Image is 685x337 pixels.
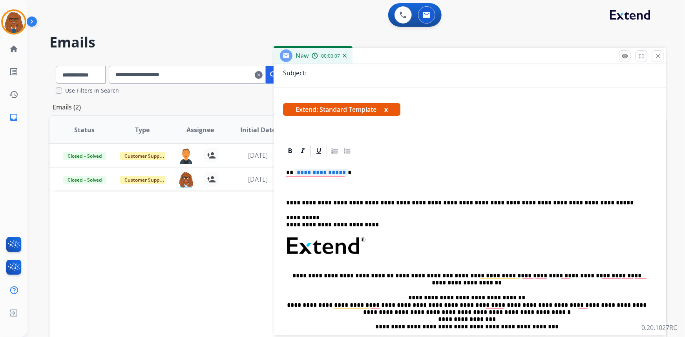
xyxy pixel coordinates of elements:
p: 0.20.1027RC [641,323,677,332]
span: Extend: Standard Template [283,103,400,116]
span: Closed – Solved [63,152,106,160]
div: Bullet List [342,145,353,157]
img: agent-avatar [178,171,194,188]
mat-icon: list_alt [9,67,18,77]
span: [DATE] [248,175,268,184]
div: Ordered List [329,145,341,157]
span: Assignee [186,125,214,135]
span: Closed – Solved [63,176,106,184]
mat-icon: remove_red_eye [621,53,628,60]
span: Type [135,125,150,135]
mat-icon: inbox [9,113,18,122]
span: Customer Support [120,176,171,184]
span: Customer Support [120,152,171,160]
h2: Emails [49,35,666,50]
span: [DATE] [248,151,268,160]
mat-icon: person_add [206,151,216,160]
mat-icon: close [654,53,661,60]
mat-icon: search [269,70,278,80]
span: Status [74,125,95,135]
span: Initial Date [240,125,276,135]
p: Emails (2) [49,102,84,112]
mat-icon: home [9,44,18,54]
img: agent-avatar [178,148,194,164]
mat-icon: fullscreen [638,53,645,60]
mat-icon: person_add [206,175,216,184]
div: Italic [297,145,309,157]
div: Bold [284,145,296,157]
span: 00:00:07 [321,53,340,59]
div: Underline [313,145,325,157]
label: Use Filters In Search [65,87,119,95]
mat-icon: history [9,90,18,99]
img: avatar [3,11,25,33]
span: New [296,51,309,60]
mat-icon: clear [255,70,263,80]
p: Subject: [283,68,307,78]
button: x [384,105,388,114]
